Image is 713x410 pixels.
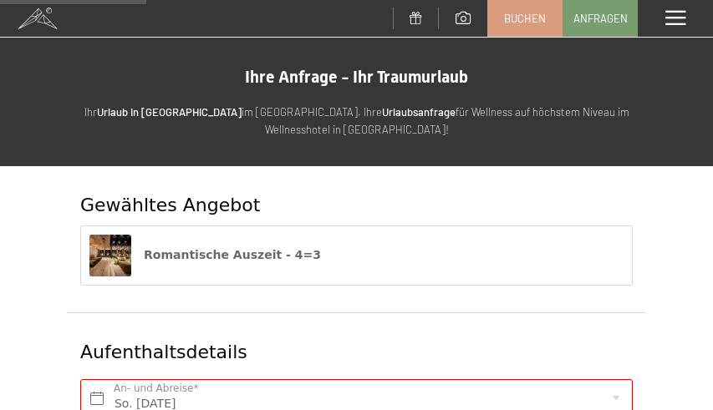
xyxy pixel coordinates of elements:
[382,105,456,119] strong: Urlaubsanfrage
[504,11,546,26] span: Buchen
[97,105,242,119] strong: Urlaub in [GEOGRAPHIC_DATA]
[89,235,131,276] img: Romantische Auszeit - 4=3
[67,104,646,139] p: Ihr im [GEOGRAPHIC_DATA]. Ihre für Wellness auf höchstem Niveau im Wellnesshotel in [GEOGRAPHIC_D...
[245,67,468,87] span: Ihre Anfrage - Ihr Traumurlaub
[573,11,628,26] span: Anfragen
[80,193,633,219] div: Gewähltes Angebot
[144,248,321,261] span: Romantische Auszeit - 4=3
[80,340,539,366] div: Aufenthaltsdetails
[563,1,637,36] a: Anfragen
[488,1,562,36] a: Buchen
